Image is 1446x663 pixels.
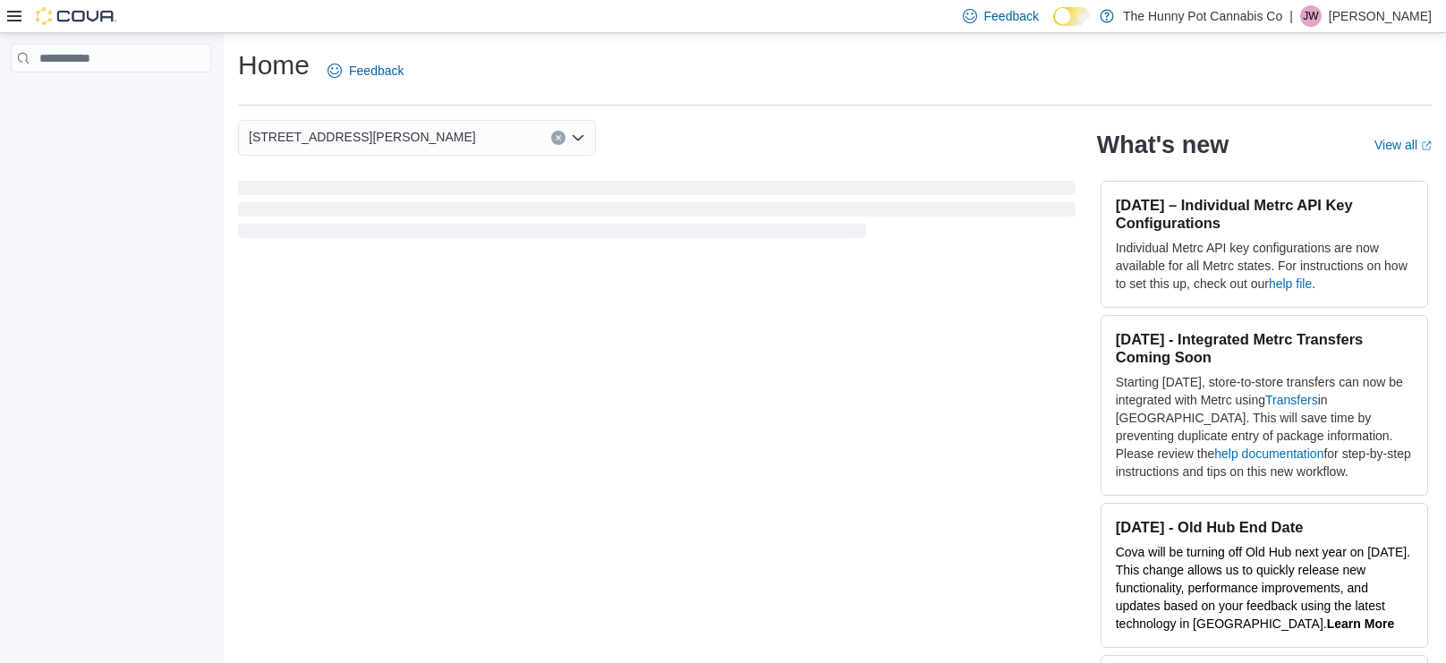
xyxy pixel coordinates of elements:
h3: [DATE] - Integrated Metrc Transfers Coming Soon [1116,330,1413,366]
nav: Complex example [11,76,211,119]
a: help file [1269,276,1312,291]
svg: External link [1421,140,1432,151]
p: [PERSON_NAME] [1329,5,1432,27]
span: Loading [238,184,1076,242]
a: help documentation [1214,446,1323,461]
h1: Home [238,47,310,83]
a: View allExternal link [1374,138,1432,152]
h3: [DATE] - Old Hub End Date [1116,518,1413,536]
div: James Williams [1300,5,1322,27]
p: Individual Metrc API key configurations are now available for all Metrc states. For instructions ... [1116,239,1413,293]
img: Cova [36,7,116,25]
h3: [DATE] – Individual Metrc API Key Configurations [1116,196,1413,232]
span: Feedback [349,62,404,80]
h2: What's new [1097,131,1229,159]
button: Clear input [551,131,566,145]
span: Feedback [984,7,1039,25]
p: | [1289,5,1293,27]
button: Open list of options [571,131,585,145]
a: Transfers [1265,393,1318,407]
a: Feedback [320,53,411,89]
a: Learn More [1327,616,1394,631]
input: Dark Mode [1053,7,1091,26]
span: JW [1303,5,1318,27]
span: [STREET_ADDRESS][PERSON_NAME] [249,126,476,148]
span: Cova will be turning off Old Hub next year on [DATE]. This change allows us to quickly release ne... [1116,545,1410,631]
p: Starting [DATE], store-to-store transfers can now be integrated with Metrc using in [GEOGRAPHIC_D... [1116,373,1413,480]
p: The Hunny Pot Cannabis Co [1123,5,1282,27]
span: Dark Mode [1053,26,1054,27]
